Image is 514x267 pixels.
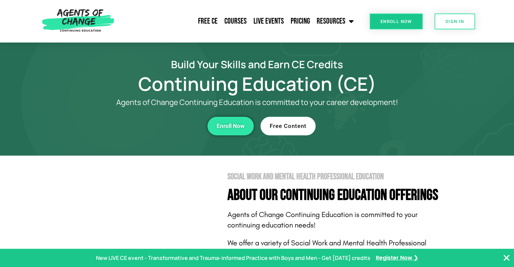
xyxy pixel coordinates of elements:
[195,13,221,30] a: Free CE
[370,14,423,29] a: Enroll Now
[117,13,357,30] nav: Menu
[221,13,250,30] a: Courses
[270,123,307,129] span: Free Content
[381,19,412,24] span: Enroll Now
[92,98,423,107] p: Agents of Change Continuing Education is committed to your career development!
[227,188,450,203] h4: About Our Continuing Education Offerings
[207,117,254,135] a: Enroll Now
[445,19,464,24] span: SIGN IN
[503,254,511,262] button: Close Banner
[227,210,418,230] span: Agents of Change Continuing Education is committed to your continuing education needs!
[435,14,475,29] a: SIGN IN
[65,59,450,69] h2: Build Your Skills and Earn CE Credits
[217,123,245,129] span: Enroll Now
[250,13,287,30] a: Live Events
[313,13,357,30] a: Resources
[287,13,313,30] a: Pricing
[96,253,370,263] p: New LIVE CE event - Transformative and Trauma-informed Practice with Boys and Men - Get [DATE] cr...
[376,253,418,263] a: Register Now ❯
[227,172,450,181] h2: Social Work and Mental Health Professional Education
[65,76,450,91] h1: Continuing Education (CE)
[261,117,316,135] a: Free Content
